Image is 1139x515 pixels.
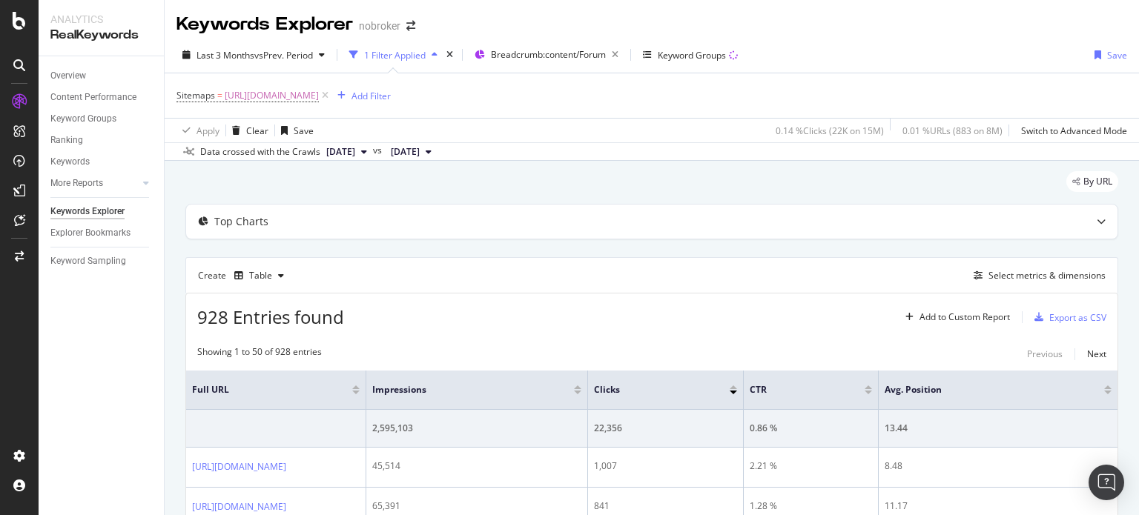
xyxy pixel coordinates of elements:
div: 0.01 % URLs ( 883 on 8M ) [902,124,1003,137]
div: Save [294,124,314,137]
div: Analytics [50,12,152,27]
a: Keywords [50,154,153,170]
div: 1 Filter Applied [364,49,426,62]
button: Last 3 MonthsvsPrev. Period [176,43,331,67]
button: Apply [176,119,219,142]
div: 13.44 [885,422,1112,435]
div: arrow-right-arrow-left [406,21,415,31]
div: 1,007 [594,459,737,473]
div: Create [198,264,290,288]
button: Keyword Groups [637,43,744,67]
span: Last 3 Months [197,49,254,62]
div: Clear [246,124,268,137]
span: Full URL [192,383,330,396]
div: nobroker [359,19,400,33]
div: 11.17 [885,499,1112,513]
span: Breadcrumb: content/Forum [491,48,606,61]
div: RealKeywords [50,27,152,44]
div: More Reports [50,176,103,191]
div: Add Filter [351,90,391,102]
div: 1.28 % [750,499,872,513]
a: Keyword Groups [50,111,153,127]
div: Explorer Bookmarks [50,225,131,241]
a: [URL][DOMAIN_NAME] [192,459,286,474]
button: 1 Filter Applied [343,43,443,67]
div: Ranking [50,133,83,148]
div: 2,595,103 [372,422,581,435]
span: 2025 Jul. 7th [391,145,420,159]
a: Keywords Explorer [50,204,153,219]
span: vs Prev. Period [254,49,313,62]
div: Apply [197,124,219,137]
a: Overview [50,68,153,84]
button: Add to Custom Report [899,305,1010,329]
span: Avg. Position [885,383,1082,396]
button: Save [1089,43,1127,67]
div: 45,514 [372,459,581,473]
div: Add to Custom Report [920,313,1010,322]
button: Table [228,264,290,288]
div: 22,356 [594,422,737,435]
div: Switch to Advanced Mode [1021,124,1127,137]
div: 8.48 [885,459,1112,473]
span: By URL [1083,177,1112,186]
div: Export as CSV [1049,311,1106,324]
span: Impressions [372,383,552,396]
div: Select metrics & dimensions [988,269,1106,282]
div: Save [1107,49,1127,62]
div: Keyword Groups [50,111,116,127]
div: 0.86 % [750,422,872,435]
div: 65,391 [372,499,581,513]
div: legacy label [1066,171,1118,192]
span: 2025 Sep. 1st [326,145,355,159]
span: = [217,89,222,102]
button: Clear [226,119,268,142]
div: 0.14 % Clicks ( 22K on 15M ) [776,124,884,137]
div: 841 [594,499,737,513]
div: Showing 1 to 50 of 928 entries [197,345,322,363]
button: Previous [1027,345,1063,363]
div: Data crossed with the Crawls [200,145,320,159]
div: Previous [1027,348,1063,360]
span: [URL][DOMAIN_NAME] [225,85,319,106]
div: Keywords Explorer [176,12,353,37]
a: More Reports [50,176,139,191]
div: Keyword Sampling [50,253,126,269]
a: Ranking [50,133,153,148]
div: 2.21 % [750,459,872,473]
div: Top Charts [214,214,268,229]
div: times [443,47,456,62]
button: Switch to Advanced Mode [1015,119,1127,142]
button: Next [1087,345,1106,363]
span: CTR [750,383,842,396]
a: Content Performance [50,90,153,105]
div: Overview [50,68,86,84]
span: Clicks [594,383,707,396]
div: Open Intercom Messenger [1089,465,1124,500]
div: Keyword Groups [658,49,726,62]
a: [URL][DOMAIN_NAME] [192,499,286,514]
div: Table [249,271,272,280]
button: [DATE] [320,143,373,161]
span: vs [373,144,385,157]
span: Sitemaps [176,89,215,102]
button: Breadcrumb:content/Forum [469,43,624,67]
button: Add Filter [331,87,391,104]
div: Content Performance [50,90,136,105]
div: Next [1087,348,1106,360]
span: 928 Entries found [197,305,344,329]
div: Keywords [50,154,90,170]
div: Keywords Explorer [50,204,125,219]
button: Select metrics & dimensions [968,267,1106,285]
button: Save [275,119,314,142]
button: [DATE] [385,143,438,161]
a: Keyword Sampling [50,253,153,269]
button: Export as CSV [1029,305,1106,329]
a: Explorer Bookmarks [50,225,153,241]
